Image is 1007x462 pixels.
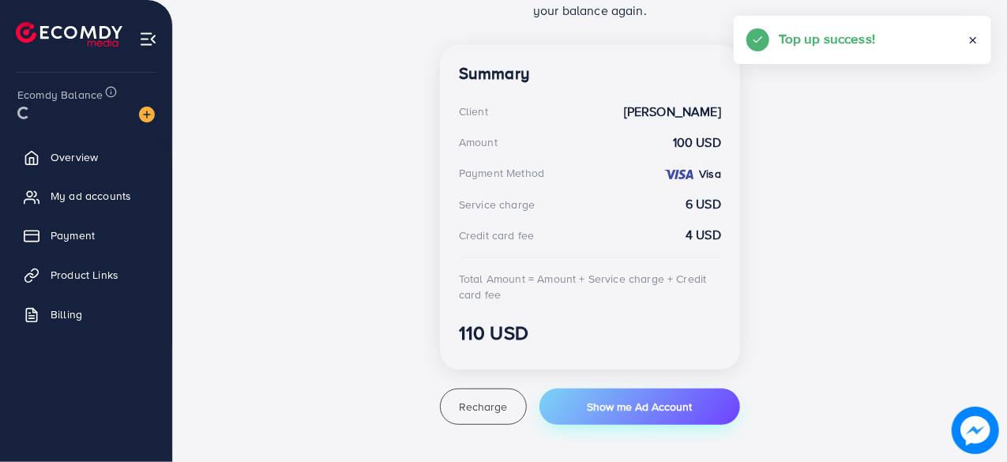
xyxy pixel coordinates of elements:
strong: 100 USD [673,133,721,152]
strong: [PERSON_NAME] [624,103,721,121]
span: Overview [51,149,98,165]
a: Overview [12,141,160,173]
span: Recharge [459,399,507,415]
a: Payment [12,220,160,251]
img: image [139,107,155,122]
div: Amount [459,134,498,150]
span: Billing [51,306,82,322]
h3: 110 USD [459,321,721,344]
div: Client [459,103,488,119]
img: image [952,407,999,454]
span: Product Links [51,267,118,283]
div: Credit card fee [459,227,534,243]
span: Ecomdy Balance [17,87,103,103]
a: My ad accounts [12,180,160,212]
strong: Visa [699,166,721,182]
a: Product Links [12,259,160,291]
button: Show me Ad Account [539,389,740,425]
h5: Top up success! [779,28,875,49]
span: Payment [51,227,95,243]
strong: 6 USD [686,195,721,213]
div: Payment Method [459,165,544,181]
a: Billing [12,299,160,330]
img: menu [139,30,157,48]
img: logo [16,22,122,47]
h4: Summary [459,64,721,84]
span: Show me Ad Account [587,399,692,415]
button: Recharge [440,389,527,425]
span: My ad accounts [51,188,131,204]
img: credit [663,168,695,181]
div: Service charge [459,197,535,212]
strong: 4 USD [686,226,721,244]
div: Total Amount = Amount + Service charge + Credit card fee [459,271,721,303]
